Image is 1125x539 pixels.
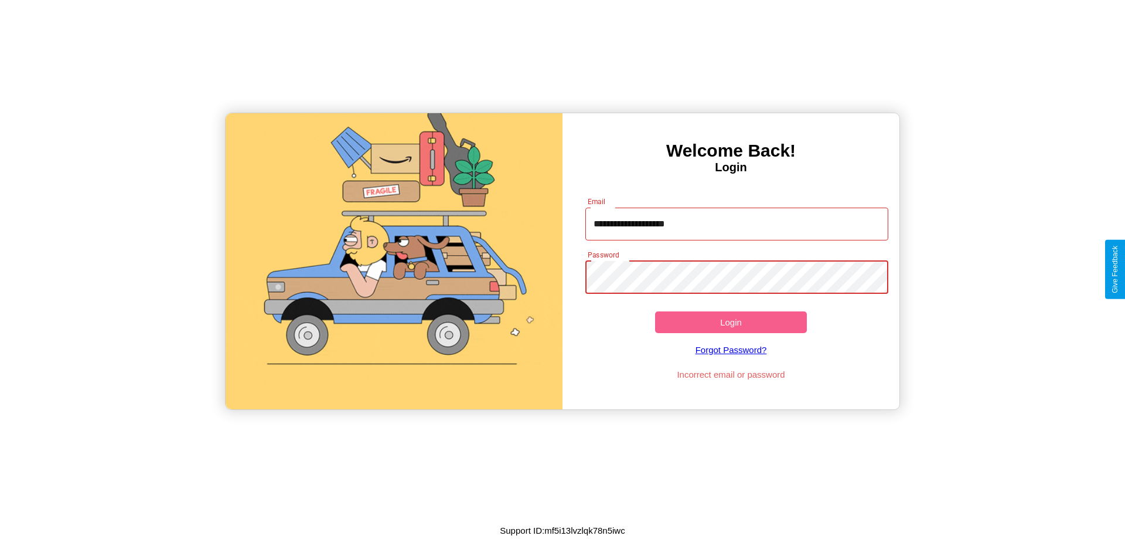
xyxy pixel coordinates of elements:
div: Give Feedback [1111,246,1119,293]
label: Password [588,250,619,260]
button: Login [655,311,807,333]
p: Support ID: mf5i13lvzlqk78n5iwc [500,523,625,538]
h3: Welcome Back! [562,141,899,161]
h4: Login [562,161,899,174]
p: Incorrect email or password [579,367,883,382]
label: Email [588,196,606,206]
a: Forgot Password? [579,333,883,367]
img: gif [226,113,562,409]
